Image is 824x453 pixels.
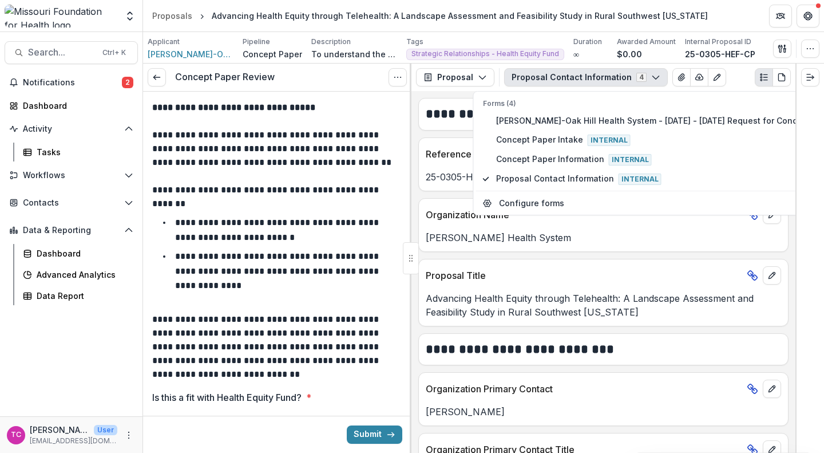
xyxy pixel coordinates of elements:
[426,208,742,222] p: Organization Name
[18,244,138,263] a: Dashboard
[801,68,819,86] button: Expand right
[426,269,742,282] p: Proposal Title
[588,135,631,146] span: Internal
[5,96,138,115] a: Dashboard
[23,226,120,235] span: Data & Reporting
[426,231,781,245] p: [PERSON_NAME] Health System
[148,7,197,24] a: Proposals
[797,5,819,27] button: Get Help
[426,292,781,319] p: Advancing Health Equity through Telehealth: A Landscape Assessment and Feasibility Study in Rural...
[18,143,138,161] a: Tasks
[148,7,712,24] nav: breadcrumb
[94,425,117,435] p: User
[23,78,122,88] span: Notifications
[212,10,708,22] div: Advancing Health Equity through Telehealth: A Landscape Assessment and Feasibility Study in Rural...
[311,37,351,47] p: Description
[100,46,128,59] div: Ctrl + K
[23,124,120,134] span: Activity
[755,68,773,86] button: Plaintext view
[37,247,129,259] div: Dashboard
[769,5,792,27] button: Partners
[5,194,138,212] button: Open Contacts
[426,147,742,161] p: Reference Number
[23,198,120,208] span: Contacts
[504,68,668,86] button: Proposal Contact Information4
[763,266,781,285] button: edit
[243,48,302,60] p: Concept Paper
[5,166,138,184] button: Open Workflows
[152,391,302,404] p: Is this a fit with Health Equity Fund?
[30,436,117,446] p: [EMAIL_ADDRESS][DOMAIN_NAME]
[122,428,136,442] button: More
[5,73,138,92] button: Notifications2
[5,221,138,239] button: Open Data & Reporting
[411,50,559,58] span: Strategic Relationships - Health Equity Fund
[152,10,192,22] div: Proposals
[175,72,275,82] h3: Concept Paper Review
[573,37,602,47] p: Duration
[122,5,138,27] button: Open entity switcher
[617,48,642,60] p: $0.00
[347,426,402,444] button: Submit
[5,120,138,138] button: Open Activity
[426,382,742,396] p: Organization Primary Contact
[5,41,138,64] button: Search...
[609,154,652,166] span: Internal
[708,68,726,86] button: Edit as form
[573,48,579,60] p: ∞
[416,68,494,86] button: Proposal
[389,68,407,86] button: Options
[311,48,397,60] p: To understand the specific barriers to adoption and use of telehealth and remote patient monitori...
[23,171,120,180] span: Workflows
[23,100,129,112] div: Dashboard
[426,405,781,419] p: [PERSON_NAME]
[617,37,676,47] p: Awarded Amount
[148,48,233,60] a: [PERSON_NAME]-Oak Hill Health System
[166,413,181,427] span: Yes
[18,286,138,305] a: Data Report
[148,37,180,47] p: Applicant
[772,68,791,86] button: PDF view
[5,5,117,27] img: Missouri Foundation for Health logo
[619,174,661,185] span: Internal
[406,37,423,47] p: Tags
[685,37,751,47] p: Internal Proposal ID
[685,48,755,60] p: 25-0305-HEF-CP
[672,68,691,86] button: View Attached Files
[243,37,270,47] p: Pipeline
[426,170,781,184] p: 25-0305-HEF-CP
[37,146,129,158] div: Tasks
[37,269,129,281] div: Advanced Analytics
[28,47,96,58] span: Search...
[37,290,129,302] div: Data Report
[122,77,133,88] span: 2
[18,265,138,284] a: Advanced Analytics
[11,431,21,439] div: Tori Cope
[30,424,89,436] p: [PERSON_NAME]
[763,380,781,398] button: edit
